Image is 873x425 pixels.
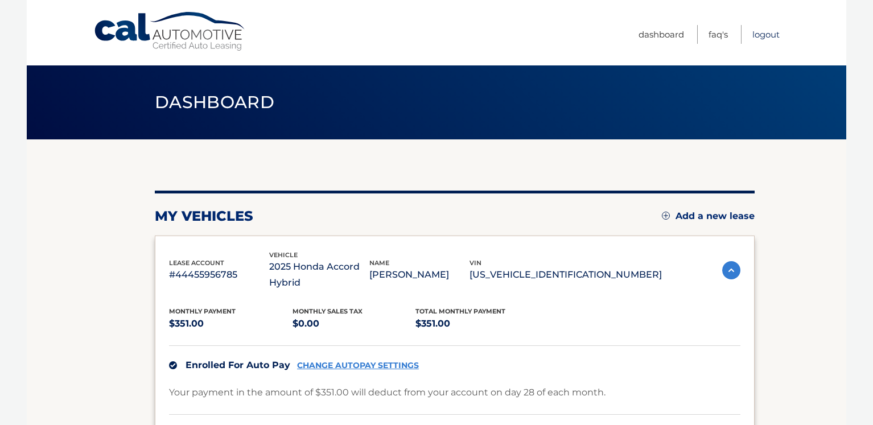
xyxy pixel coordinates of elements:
[269,251,298,259] span: vehicle
[639,25,684,44] a: Dashboard
[662,212,670,220] img: add.svg
[169,307,236,315] span: Monthly Payment
[722,261,740,279] img: accordion-active.svg
[752,25,780,44] a: Logout
[169,385,606,401] p: Your payment in the amount of $351.00 will deduct from your account on day 28 of each month.
[155,208,253,225] h2: my vehicles
[155,92,274,113] span: Dashboard
[169,259,224,267] span: lease account
[470,267,662,283] p: [US_VEHICLE_IDENTIFICATION_NUMBER]
[415,316,539,332] p: $351.00
[709,25,728,44] a: FAQ's
[269,259,369,291] p: 2025 Honda Accord Hybrid
[470,259,481,267] span: vin
[186,360,290,370] span: Enrolled For Auto Pay
[369,259,389,267] span: name
[169,361,177,369] img: check.svg
[93,11,247,52] a: Cal Automotive
[169,316,293,332] p: $351.00
[415,307,505,315] span: Total Monthly Payment
[662,211,755,222] a: Add a new lease
[297,361,419,370] a: CHANGE AUTOPAY SETTINGS
[293,307,363,315] span: Monthly sales Tax
[169,267,269,283] p: #44455956785
[369,267,470,283] p: [PERSON_NAME]
[293,316,416,332] p: $0.00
